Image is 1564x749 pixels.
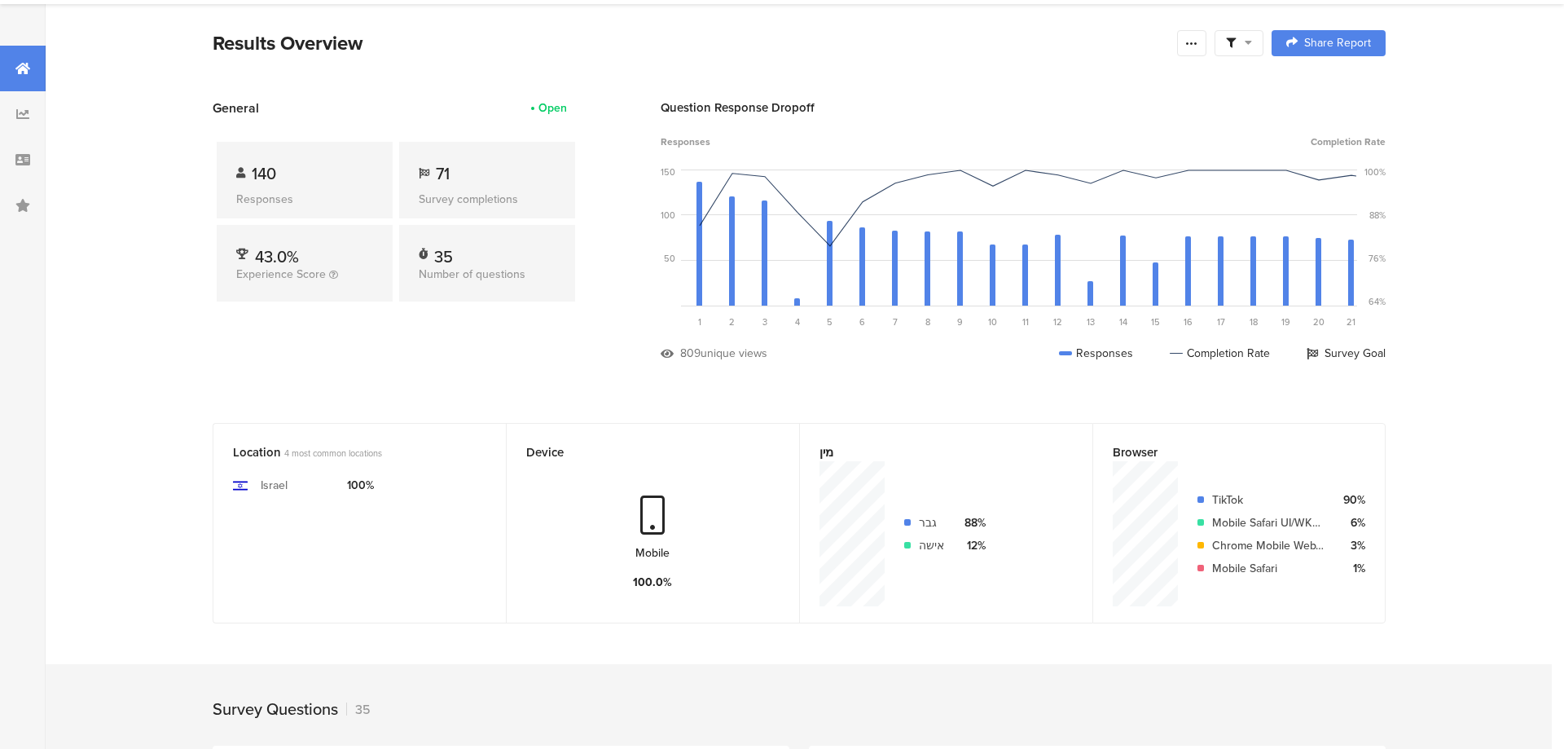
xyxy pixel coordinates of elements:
div: אישה [919,537,944,554]
span: 8 [925,315,930,328]
div: 64% [1368,295,1386,308]
div: 35 [346,700,371,719]
span: 18 [1250,315,1258,328]
span: Responses [661,134,710,149]
span: 14 [1119,315,1127,328]
span: 20 [1313,315,1325,328]
div: TikTok [1212,491,1324,509]
span: 1 [698,315,701,328]
span: 17 [1217,315,1225,328]
div: Responses [236,191,373,208]
div: 809 [680,345,701,362]
span: 4 most common locations [284,447,382,460]
div: Survey Questions [213,697,338,721]
div: 90% [1337,491,1365,509]
div: Location [233,443,459,461]
span: 7 [893,315,898,328]
div: Israel [261,477,288,494]
div: Mobile [635,544,670,562]
div: Browser [1113,443,1338,461]
span: 2 [729,315,735,328]
span: Experience Score [236,266,326,283]
div: Survey completions [419,191,556,208]
div: Results Overview [213,29,1169,58]
div: מין [819,443,1046,461]
div: 3% [1337,537,1365,554]
div: Survey Goal [1307,345,1386,362]
div: 100% [1364,165,1386,178]
div: Open [538,99,567,117]
span: 4 [795,315,800,328]
div: Mobile Safari UI/WKWebView [1212,514,1324,531]
span: 13 [1087,315,1095,328]
div: Completion Rate [1170,345,1270,362]
span: 11 [1022,315,1029,328]
span: 19 [1281,315,1290,328]
span: 16 [1184,315,1193,328]
span: 10 [988,315,997,328]
div: Device [526,443,753,461]
div: unique views [701,345,767,362]
div: Chrome Mobile WebView [1212,537,1324,554]
span: Share Report [1304,37,1371,49]
div: 12% [957,537,986,554]
div: 100% [347,477,374,494]
span: 71 [436,161,450,186]
span: 5 [827,315,833,328]
div: 6% [1337,514,1365,531]
span: 43.0% [255,245,299,269]
span: 6 [859,315,865,328]
span: Number of questions [419,266,525,283]
span: Completion Rate [1311,134,1386,149]
div: Question Response Dropoff [661,99,1386,117]
span: 140 [252,161,276,186]
div: 50 [664,252,675,265]
div: 100 [661,209,675,222]
div: 76% [1368,252,1386,265]
span: 3 [762,315,767,328]
div: 88% [1369,209,1386,222]
div: Mobile Safari [1212,560,1324,577]
div: 35 [434,245,453,261]
div: 100.0% [633,574,672,591]
div: Responses [1059,345,1133,362]
span: 15 [1151,315,1160,328]
span: General [213,99,259,117]
span: 12 [1053,315,1062,328]
div: 1% [1337,560,1365,577]
div: 150 [661,165,675,178]
div: 88% [957,514,986,531]
span: 9 [957,315,963,328]
div: גבר [919,514,944,531]
span: 21 [1347,315,1355,328]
